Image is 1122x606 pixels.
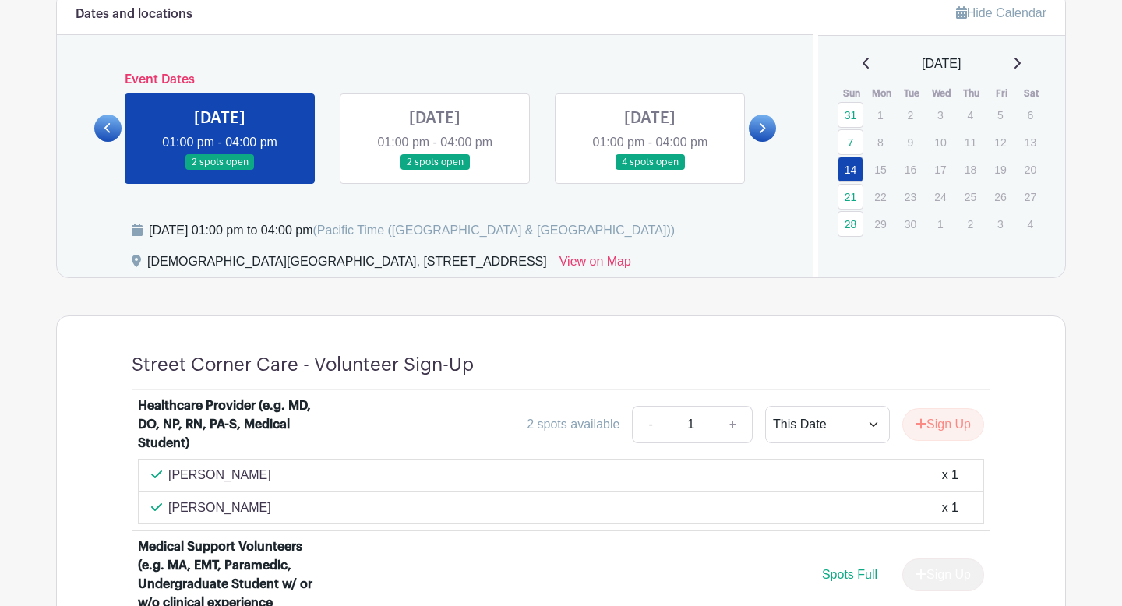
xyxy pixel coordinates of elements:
[168,499,271,517] p: [PERSON_NAME]
[632,406,668,443] a: -
[898,157,923,181] p: 16
[958,157,983,181] p: 18
[987,157,1013,181] p: 19
[897,86,927,101] th: Tue
[958,185,983,209] p: 25
[987,103,1013,127] p: 5
[942,499,958,517] div: x 1
[1018,103,1043,127] p: 6
[958,212,983,236] p: 2
[927,130,953,154] p: 10
[986,86,1017,101] th: Fri
[147,252,547,277] div: [DEMOGRAPHIC_DATA][GEOGRAPHIC_DATA], [STREET_ADDRESS]
[76,7,192,22] h6: Dates and locations
[838,129,863,155] a: 7
[1018,212,1043,236] p: 4
[902,408,984,441] button: Sign Up
[867,212,893,236] p: 29
[822,568,877,581] span: Spots Full
[1018,157,1043,181] p: 20
[957,86,987,101] th: Thu
[987,185,1013,209] p: 26
[714,406,753,443] a: +
[958,103,983,127] p: 4
[138,396,331,453] div: Healthcare Provider (e.g. MD, DO, NP, RN, PA-S, Medical Student)
[866,86,897,101] th: Mon
[168,466,271,484] p: [PERSON_NAME]
[927,185,953,209] p: 24
[867,103,893,127] p: 1
[132,354,474,376] h4: Street Corner Care - Volunteer Sign-Up
[898,130,923,154] p: 9
[898,212,923,236] p: 30
[867,157,893,181] p: 15
[927,157,953,181] p: 17
[312,224,675,237] span: (Pacific Time ([GEOGRAPHIC_DATA] & [GEOGRAPHIC_DATA]))
[956,6,1046,19] a: Hide Calendar
[149,221,675,240] div: [DATE] 01:00 pm to 04:00 pm
[927,103,953,127] p: 3
[838,102,863,128] a: 31
[898,185,923,209] p: 23
[838,184,863,210] a: 21
[1018,185,1043,209] p: 27
[922,55,961,73] span: [DATE]
[122,72,749,87] h6: Event Dates
[926,86,957,101] th: Wed
[527,415,619,434] div: 2 spots available
[837,86,867,101] th: Sun
[958,130,983,154] p: 11
[867,185,893,209] p: 22
[898,103,923,127] p: 2
[987,130,1013,154] p: 12
[559,252,631,277] a: View on Map
[838,157,863,182] a: 14
[867,130,893,154] p: 8
[987,212,1013,236] p: 3
[838,211,863,237] a: 28
[1017,86,1047,101] th: Sat
[1018,130,1043,154] p: 13
[942,466,958,484] div: x 1
[927,212,953,236] p: 1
